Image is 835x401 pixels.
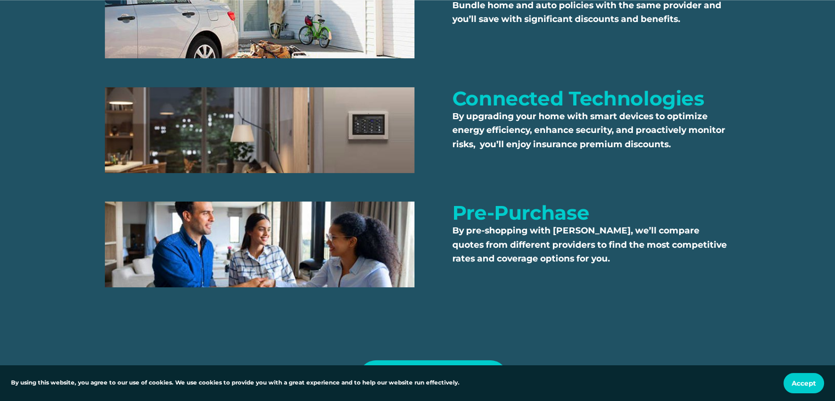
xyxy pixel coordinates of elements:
p: By pre-shopping with [PERSON_NAME], we’ll compare quotes from different providers to find the mos... [452,224,730,265]
span: Accept [792,379,816,387]
h3: Pre-Purchase [452,202,730,224]
button: Accept [783,373,824,393]
p: By using this website, you agree to our use of cookies. We use cookies to provide you with a grea... [11,378,459,388]
strong: By upgrading your home with smart devices to optimize energy efficiency, enhance security, and pr... [452,111,727,149]
h3: Connected Technologies [452,87,762,110]
a: Get a quote [357,360,509,399]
